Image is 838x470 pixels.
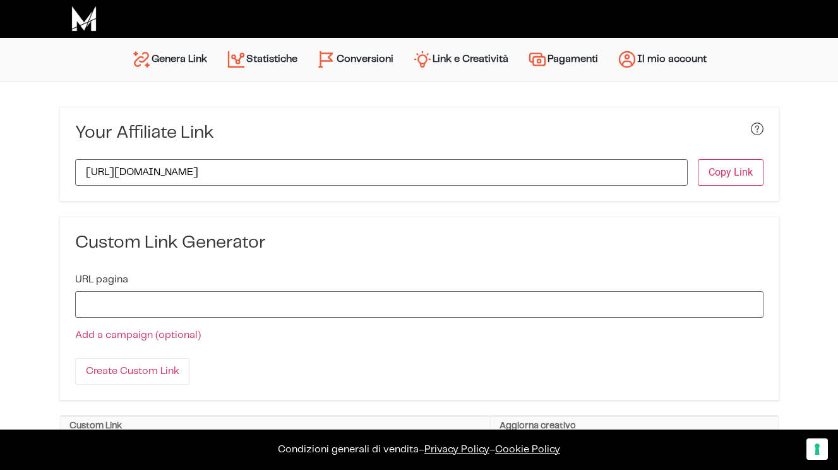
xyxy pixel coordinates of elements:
[75,232,763,254] h3: Custom Link Generator
[60,416,490,437] th: Custom Link
[806,438,828,460] button: Le tue preferenze relative al consenso per le tecnologie di tracciamento
[495,445,560,454] span: Cookie Policy
[403,44,518,75] a: Link e Creatività
[307,44,403,75] a: Conversioni
[698,159,763,186] button: Copy Link
[518,44,608,75] a: Pagamenti
[217,44,307,75] a: Statistiche
[490,416,779,437] th: Aggiorna creativo
[122,38,716,81] nav: Menu principale
[527,49,548,69] img: payments.svg
[75,275,128,285] label: URL pagina
[75,330,201,340] a: Add a campaign (optional)
[278,445,419,454] a: Condizioni generali di vendita
[617,49,637,69] img: account.svg
[122,44,217,75] a: Genera Link
[424,445,489,454] a: Privacy Policy
[75,358,190,385] input: Create Custom Link
[316,49,337,69] img: conversion-2.svg
[75,123,214,144] h3: Your Affiliate Link
[226,49,246,69] img: stats.svg
[608,44,716,75] a: Il mio account
[10,421,48,459] iframe: Customerly Messenger Launcher
[412,49,433,69] img: creativity.svg
[13,442,825,457] p: – –
[131,49,152,69] img: generate-link.svg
